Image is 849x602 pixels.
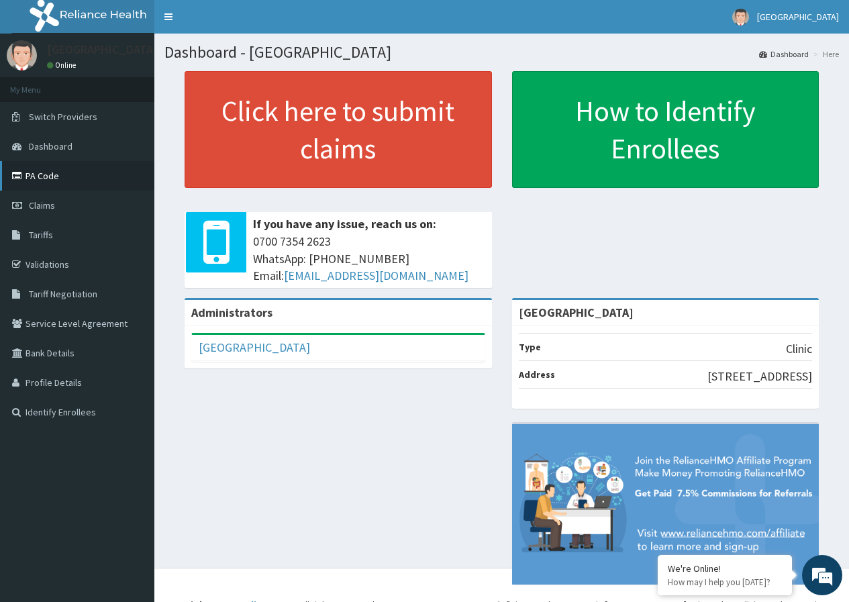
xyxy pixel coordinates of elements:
[668,562,782,574] div: We're Online!
[519,341,541,353] b: Type
[759,48,809,60] a: Dashboard
[732,9,749,26] img: User Image
[29,229,53,241] span: Tariffs
[47,60,79,70] a: Online
[786,340,812,358] p: Clinic
[7,40,37,70] img: User Image
[29,140,72,152] span: Dashboard
[29,111,97,123] span: Switch Providers
[253,216,436,232] b: If you have any issue, reach us on:
[810,48,839,60] li: Here
[757,11,839,23] span: [GEOGRAPHIC_DATA]
[512,71,819,188] a: How to Identify Enrollees
[29,199,55,211] span: Claims
[284,268,468,283] a: [EMAIL_ADDRESS][DOMAIN_NAME]
[185,71,492,188] a: Click here to submit claims
[512,424,819,585] img: provider-team-banner.png
[29,288,97,300] span: Tariff Negotiation
[668,576,782,588] p: How may I help you today?
[253,233,485,285] span: 0700 7354 2623 WhatsApp: [PHONE_NUMBER] Email:
[519,368,555,381] b: Address
[47,44,158,56] p: [GEOGRAPHIC_DATA]
[519,305,634,320] strong: [GEOGRAPHIC_DATA]
[191,305,272,320] b: Administrators
[164,44,839,61] h1: Dashboard - [GEOGRAPHIC_DATA]
[707,368,812,385] p: [STREET_ADDRESS]
[199,340,310,355] a: [GEOGRAPHIC_DATA]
